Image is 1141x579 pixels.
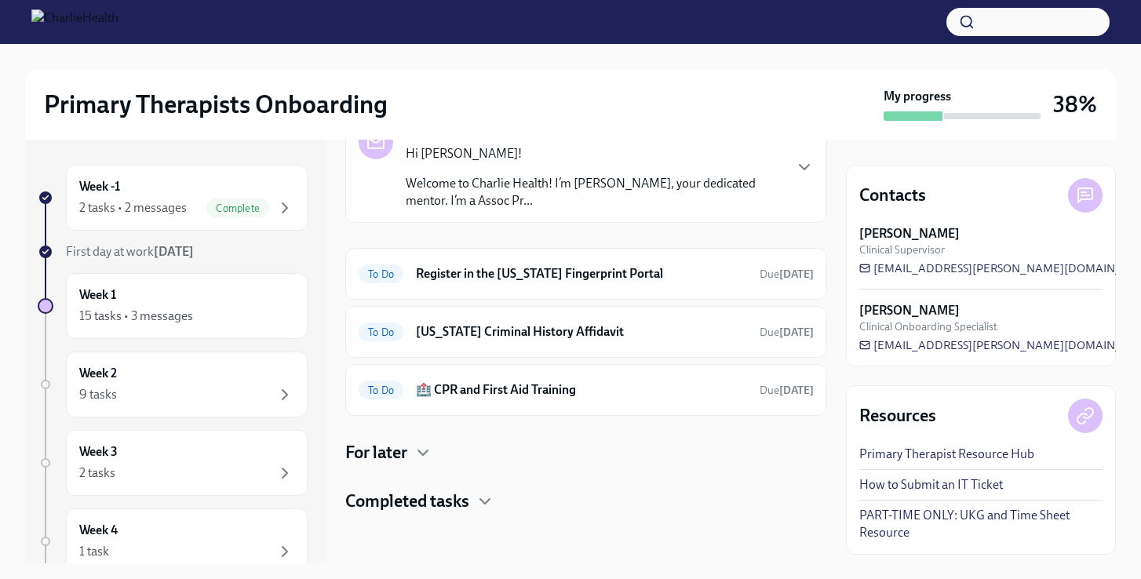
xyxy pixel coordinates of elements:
span: Due [760,326,814,339]
a: Week 115 tasks • 3 messages [38,273,308,339]
span: To Do [359,326,403,338]
h4: Completed tasks [345,490,469,513]
h6: Week 4 [79,522,118,539]
strong: [DATE] [779,384,814,397]
h3: 38% [1053,90,1097,118]
span: Clinical Onboarding Specialist [859,319,997,334]
a: PART-TIME ONLY: UKG and Time Sheet Resource [859,507,1103,541]
span: Complete [206,202,269,214]
span: First day at work [66,244,194,259]
p: Hi [PERSON_NAME]! [406,145,782,162]
strong: [PERSON_NAME] [859,302,960,319]
div: Completed tasks [345,490,827,513]
a: To DoRegister in the [US_STATE] Fingerprint PortalDue[DATE] [359,261,814,286]
div: 2 tasks • 2 messages [79,199,187,217]
a: Week 41 task [38,508,308,574]
h4: Contacts [859,184,926,207]
a: Week -12 tasks • 2 messagesComplete [38,165,308,231]
div: 9 tasks [79,386,117,403]
div: 2 tasks [79,464,115,482]
span: Due [760,384,814,397]
span: August 23rd, 2025 09:00 [760,383,814,398]
h6: Week -1 [79,178,120,195]
strong: [DATE] [779,268,814,281]
div: 15 tasks • 3 messages [79,308,193,325]
a: Week 32 tasks [38,430,308,496]
img: CharlieHealth [31,9,118,35]
strong: [DATE] [154,244,194,259]
h6: Register in the [US_STATE] Fingerprint Portal [416,265,747,282]
span: August 23rd, 2025 09:00 [760,267,814,282]
strong: [PERSON_NAME] [859,225,960,242]
span: Clinical Supervisor [859,242,945,257]
span: To Do [359,268,403,280]
a: Week 29 tasks [38,351,308,417]
div: For later [345,441,827,464]
p: Welcome to Charlie Health! I’m [PERSON_NAME], your dedicated mentor. I’m a Assoc Pr... [406,175,782,209]
span: Due [760,268,814,281]
strong: [DATE] [779,326,814,339]
a: Primary Therapist Resource Hub [859,446,1034,463]
div: 1 task [79,543,109,560]
span: August 24th, 2025 09:00 [760,325,814,340]
strong: My progress [884,88,951,105]
h6: Week 3 [79,443,118,461]
h2: Primary Therapists Onboarding [44,89,388,120]
a: How to Submit an IT Ticket [859,476,1003,493]
h6: Week 1 [79,286,116,304]
h6: [US_STATE] Criminal History Affidavit [416,323,747,340]
h4: Resources [859,404,936,428]
h4: For later [345,441,407,464]
span: To Do [359,384,403,396]
a: To Do🏥 CPR and First Aid TrainingDue[DATE] [359,377,814,402]
a: First day at work[DATE] [38,243,308,260]
h6: 🏥 CPR and First Aid Training [416,381,747,399]
a: To Do[US_STATE] Criminal History AffidavitDue[DATE] [359,319,814,344]
h6: Week 2 [79,365,117,382]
